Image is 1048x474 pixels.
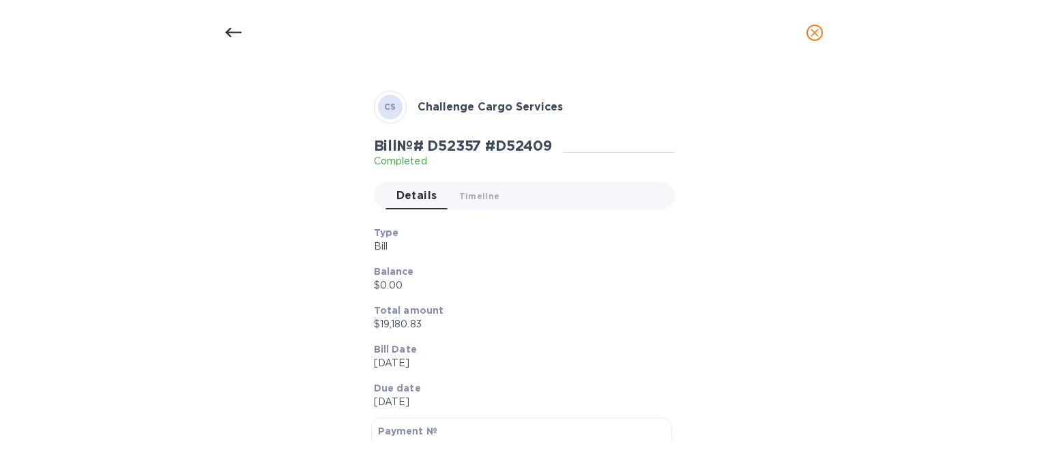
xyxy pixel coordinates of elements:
[374,395,664,409] p: [DATE]
[374,227,399,238] b: Type
[374,154,552,168] p: Completed
[459,189,500,203] span: Timeline
[374,137,552,154] h2: Bill № # D52357 #D52409
[374,266,414,277] b: Balance
[374,305,444,316] b: Total amount
[374,344,417,355] b: Bill Date
[378,438,665,452] p: 20023990
[378,426,437,436] b: Payment №
[418,100,563,113] b: Challenge Cargo Services
[374,383,421,394] b: Due date
[374,278,664,293] p: $0.00
[384,102,396,112] b: CS
[798,16,831,49] button: close
[374,356,664,370] p: [DATE]
[396,186,437,205] span: Details
[374,239,664,254] p: Bill
[374,317,664,331] p: $19,180.83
